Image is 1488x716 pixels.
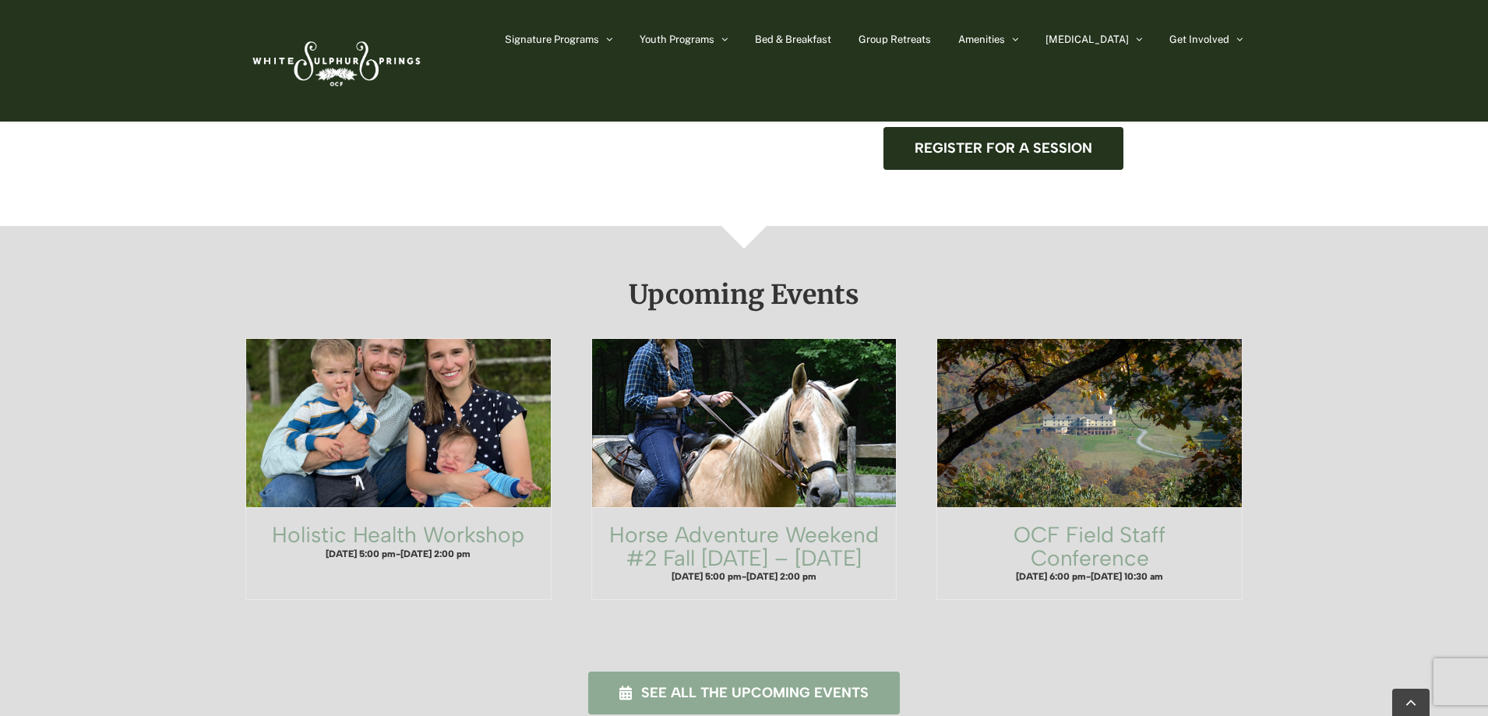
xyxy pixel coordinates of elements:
[937,339,1242,507] a: OCF Field Staff Conference
[245,280,1243,309] h2: Upcoming Events
[246,339,551,507] a: Holistic Health Workshop
[1014,521,1165,571] a: OCF Field Staff Conference
[859,34,931,44] span: Group Retreats
[1016,571,1086,582] span: [DATE] 6:00 pm
[1045,34,1129,44] span: [MEDICAL_DATA]
[262,547,535,561] h4: -
[641,685,869,701] span: See all the upcoming events
[326,548,396,559] span: [DATE] 5:00 pm
[400,548,471,559] span: [DATE] 2:00 pm
[1169,34,1229,44] span: Get Involved
[755,34,831,44] span: Bed & Breakfast
[592,339,897,507] a: Horse Adventure Weekend #2 Fall Friday – Sunday
[640,34,714,44] span: Youth Programs
[1091,571,1163,582] span: [DATE] 10:30 am
[746,571,816,582] span: [DATE] 2:00 pm
[272,521,524,548] a: Holistic Health Workshop
[588,672,901,714] a: See all the upcoming events
[672,571,742,582] span: [DATE] 5:00 pm
[958,34,1005,44] span: Amenities
[608,570,881,584] h4: -
[883,127,1123,170] a: Register
[915,140,1092,157] span: Register for a session
[245,24,425,97] img: White Sulphur Springs Logo
[505,34,599,44] span: Signature Programs
[953,570,1226,584] h4: -
[609,521,879,571] a: Horse Adventure Weekend #2 Fall [DATE] – [DATE]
